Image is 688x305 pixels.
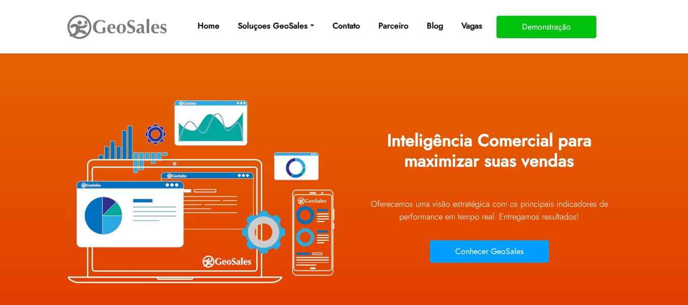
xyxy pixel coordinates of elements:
a: Contato [328,16,364,36]
a: Blog [423,16,447,36]
a: Parceiro [374,16,412,36]
button: Demonstração [497,16,596,38]
a: Vagas [457,16,486,36]
a: Soluçoes GeoSales [234,16,318,36]
h1: Inteligência Comercial para maximizar suas vendas [352,123,627,186]
a: Home [194,16,224,36]
button: Conhecer GeoSales [430,240,549,263]
p: Oferecemos uma visão estratégica com os principais indicadores de performance em tempo real. Ent... [352,198,627,223]
img: GeoSales [66,13,168,41]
